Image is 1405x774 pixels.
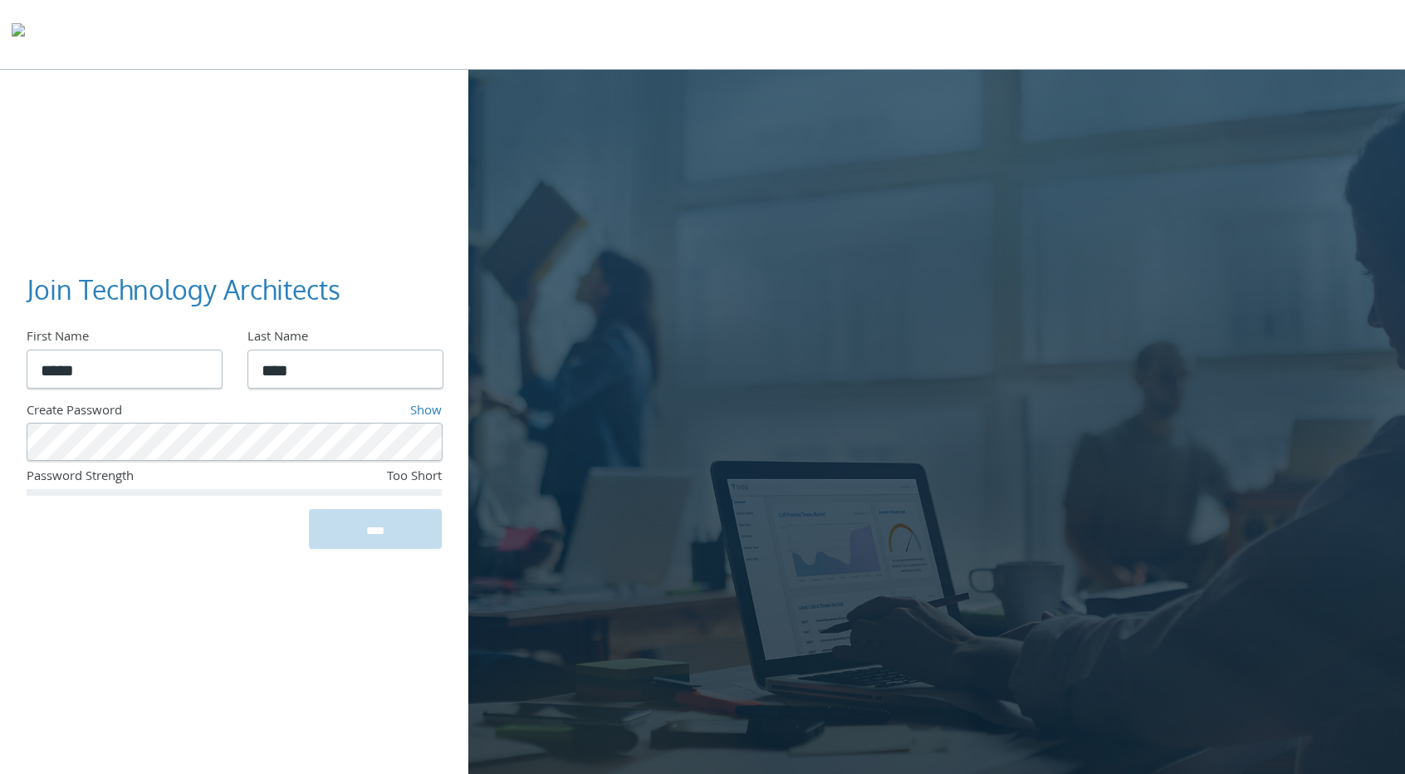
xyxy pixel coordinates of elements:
div: First Name [27,328,221,350]
div: Password Strength [27,468,303,489]
a: Show [410,401,442,423]
h3: Join Technology Architects [27,272,428,309]
div: Create Password [27,402,290,424]
img: todyl-logo-dark.svg [12,17,25,51]
div: Last Name [247,328,442,350]
div: Too Short [303,468,442,489]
